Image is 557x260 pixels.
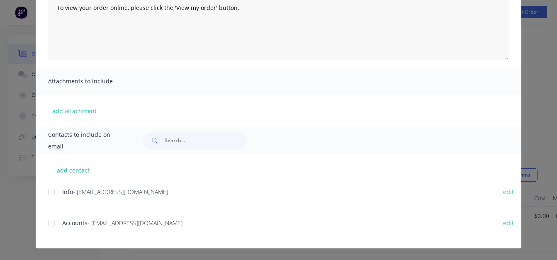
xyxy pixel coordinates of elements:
button: add contact [48,164,98,176]
span: Accounts [62,219,88,227]
span: - [EMAIL_ADDRESS][DOMAIN_NAME] [88,219,182,227]
span: Attachments to include [48,75,139,87]
span: - [EMAIL_ADDRESS][DOMAIN_NAME] [73,188,168,196]
button: edit [498,186,519,197]
button: edit [498,217,519,228]
button: add attachment [48,104,101,117]
span: Info [62,188,73,196]
input: Search... [165,132,247,149]
span: Contacts to include on email [48,129,122,152]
